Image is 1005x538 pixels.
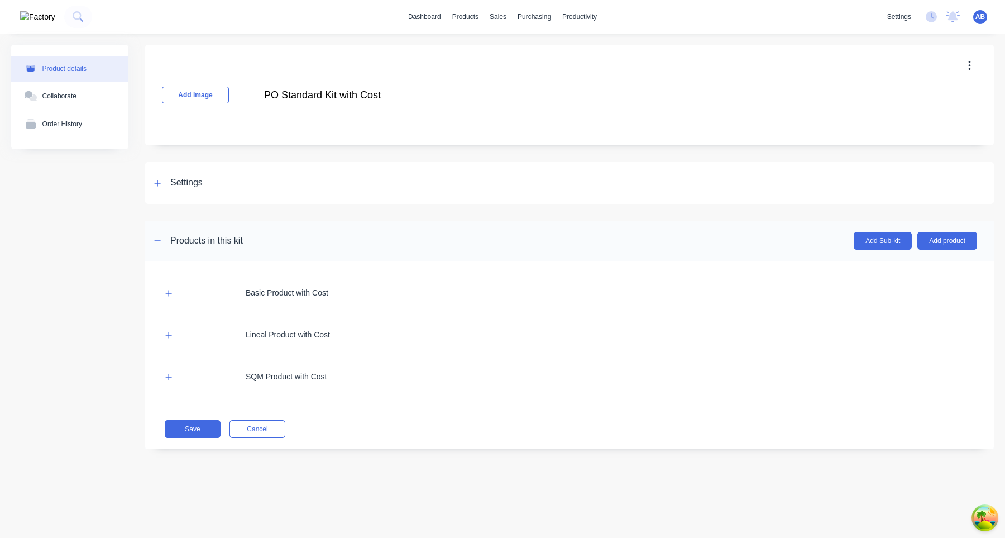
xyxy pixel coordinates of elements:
a: dashboard [403,8,447,25]
div: Products in this kit [170,234,243,247]
button: Collaborate [11,82,128,110]
span: AB [975,12,985,22]
div: Product details [42,65,87,73]
div: SQM Product with Cost [246,371,327,383]
button: Add Sub-kit [854,232,912,250]
img: Factory [20,11,55,23]
div: products [447,8,484,25]
div: settings [882,8,917,25]
button: Add image [162,87,229,103]
button: Cancel [229,420,285,438]
div: Collaborate [42,92,76,101]
div: purchasing [512,8,557,25]
button: Order History [11,110,128,138]
div: sales [484,8,512,25]
div: Lineal Product with Cost [246,329,330,341]
button: Product details [11,56,128,82]
div: Settings [170,176,203,190]
input: Enter kit name [263,87,461,103]
button: Open Tanstack query devtools [974,507,996,529]
button: Save [165,420,221,438]
div: productivity [557,8,602,25]
div: Order History [42,120,82,128]
button: Add product [917,232,977,250]
div: Basic Product with Cost [246,287,328,299]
